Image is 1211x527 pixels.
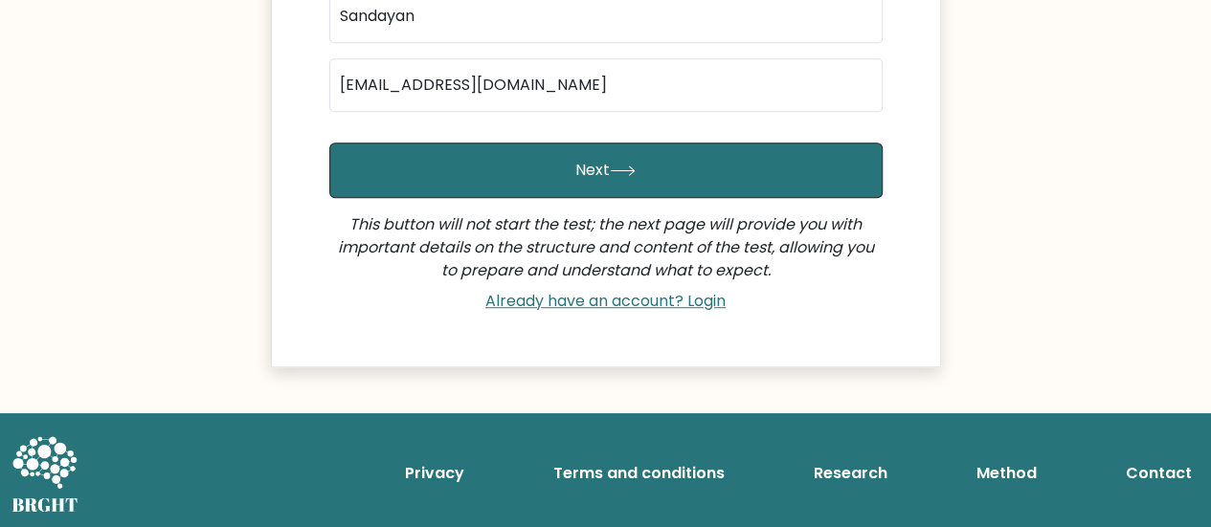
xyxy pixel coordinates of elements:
[969,454,1044,493] a: Method
[1118,454,1200,493] a: Contact
[806,454,895,493] a: Research
[338,213,874,281] i: This button will not start the test; the next page will provide you with important details on the...
[397,454,472,493] a: Privacy
[329,58,883,112] input: Email
[478,290,733,312] a: Already have an account? Login
[546,454,732,493] a: Terms and conditions
[329,143,883,198] button: Next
